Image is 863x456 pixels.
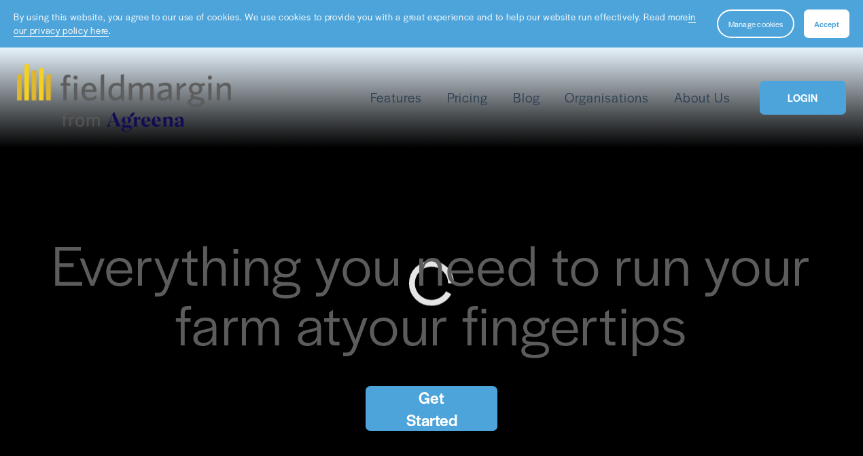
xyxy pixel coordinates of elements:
[565,87,649,109] a: Organisations
[447,87,488,109] a: Pricing
[717,9,794,38] button: Manage cookies
[52,225,824,362] span: Everything you need to run your farm at
[366,386,497,431] a: Get Started
[804,9,849,38] button: Accept
[728,18,783,29] span: Manage cookies
[14,10,703,37] p: By using this website, you agree to our use of cookies. We use cookies to provide you with a grea...
[17,64,230,132] img: fieldmargin.com
[814,18,839,29] span: Accept
[513,87,540,109] a: Blog
[342,284,688,362] span: your fingertips
[674,87,730,109] a: About Us
[760,81,845,115] a: LOGIN
[14,10,696,37] a: in our privacy policy here
[370,88,422,107] span: Features
[370,87,422,109] a: folder dropdown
